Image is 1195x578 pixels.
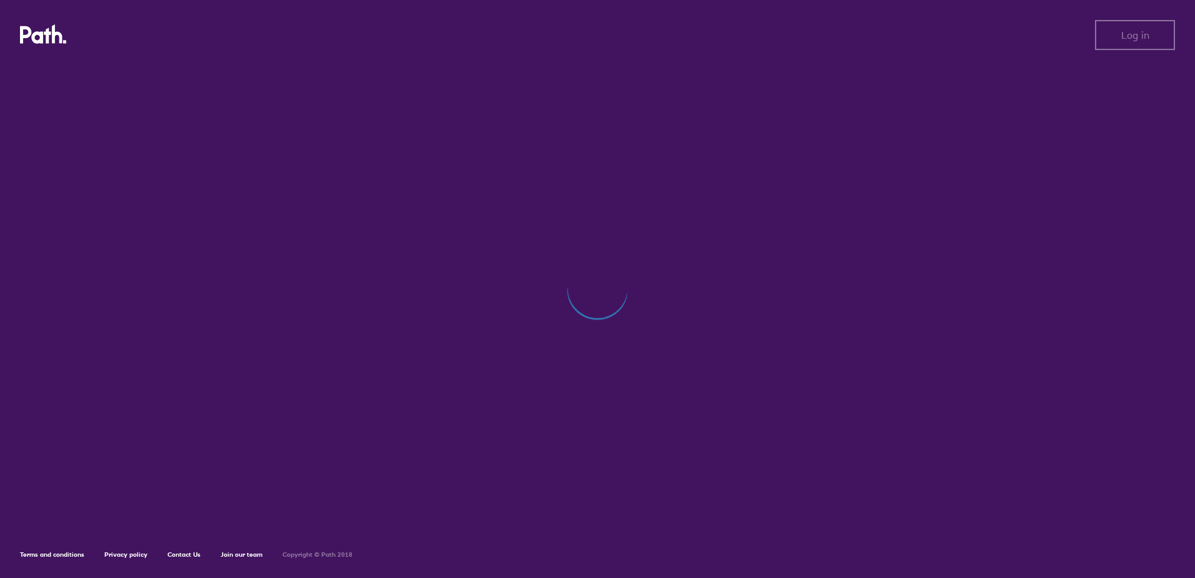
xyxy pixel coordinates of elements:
[1095,20,1175,50] button: Log in
[167,550,201,559] a: Contact Us
[1121,29,1149,41] span: Log in
[221,550,262,559] a: Join our team
[20,550,84,559] a: Terms and conditions
[282,551,352,559] h6: Copyright © Path 2018
[104,550,147,559] a: Privacy policy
